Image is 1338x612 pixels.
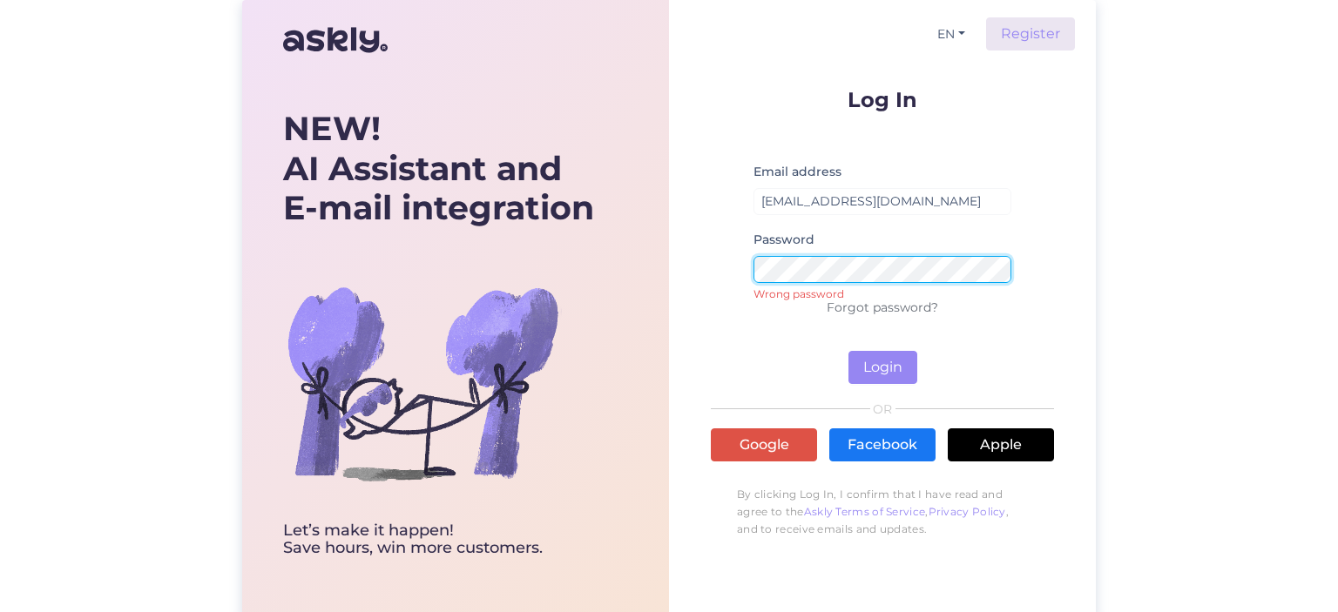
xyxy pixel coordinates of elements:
[753,286,1011,297] small: Wrong password
[283,19,388,61] img: Askly
[804,505,926,518] a: Askly Terms of Service
[753,231,814,249] label: Password
[930,22,972,47] button: EN
[948,428,1054,461] a: Apple
[711,428,817,461] a: Google
[986,17,1075,50] a: Register
[848,351,917,384] button: Login
[283,244,562,522] img: bg-askly
[827,299,938,315] a: Forgot password?
[870,403,895,415] span: OR
[711,89,1054,111] p: Log In
[753,188,1011,215] input: Enter email
[753,163,841,181] label: Email address
[283,522,594,557] div: Let’s make it happen! Save hours, win more customers.
[283,109,594,228] div: AI Assistant and E-mail integration
[929,505,1006,518] a: Privacy Policy
[711,477,1054,547] p: By clicking Log In, I confirm that I have read and agree to the , , and to receive emails and upd...
[283,108,381,149] b: NEW!
[829,428,936,461] a: Facebook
